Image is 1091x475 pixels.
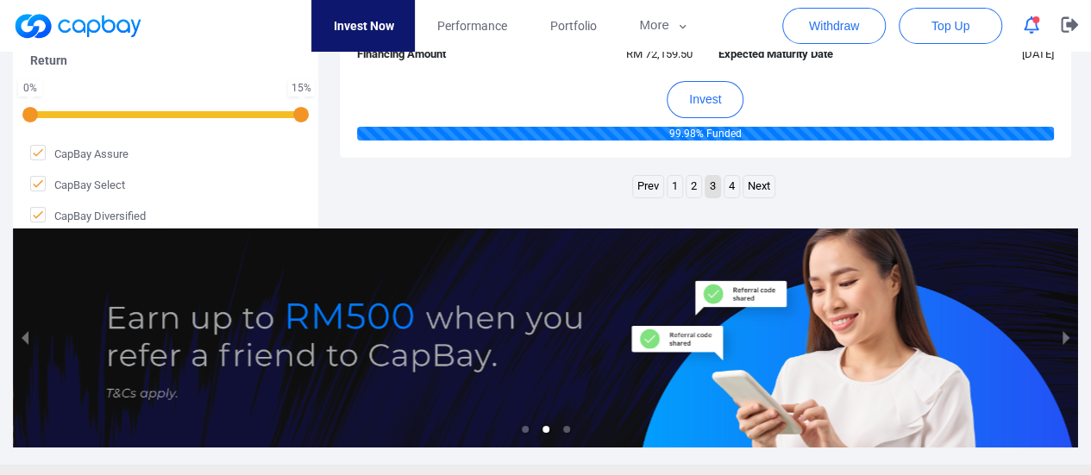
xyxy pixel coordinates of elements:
button: next slide / item [1054,228,1078,447]
span: CapBay Diversified [30,207,146,224]
div: Financing Amount [344,46,525,64]
span: Performance [436,16,506,35]
div: 15 % [292,83,311,93]
a: Page 4 [724,176,739,197]
button: Top Up [899,8,1002,44]
li: slide item 2 [542,426,549,433]
div: Expected Maturity Date [705,46,887,64]
div: 99.98 % Funded [357,127,1054,141]
span: Top Up [931,17,969,34]
a: Page 3 is your current page [705,176,720,197]
button: Withdraw [782,8,886,44]
button: Invest [667,81,743,118]
span: RM 72,159.50 [626,47,693,60]
a: Previous page [633,176,663,197]
span: CapBay Assure [30,145,129,162]
a: Page 1 [668,176,682,197]
button: previous slide / item [13,228,37,447]
li: slide item 1 [522,426,529,433]
h5: Return [30,53,301,68]
li: slide item 3 [563,426,570,433]
span: Portfolio [549,16,596,35]
div: [DATE] [886,46,1067,64]
a: Next page [743,176,774,197]
span: CapBay Select [30,176,125,193]
div: 0 % [22,83,39,93]
a: Page 2 [687,176,701,197]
